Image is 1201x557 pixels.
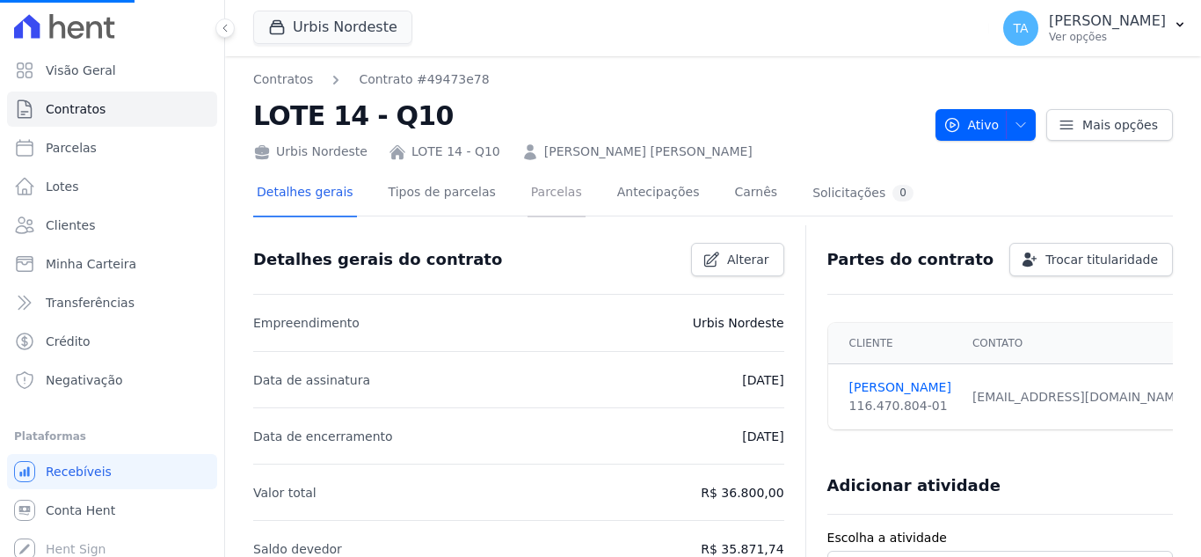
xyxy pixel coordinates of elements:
[253,482,317,503] p: Valor total
[1046,109,1173,141] a: Mais opções
[935,109,1037,141] button: Ativo
[253,312,360,333] p: Empreendimento
[7,454,217,489] a: Recebíveis
[828,323,962,364] th: Cliente
[7,246,217,282] a: Minha Carteira
[46,100,106,118] span: Contratos
[731,171,781,217] a: Carnês
[7,208,217,243] a: Clientes
[7,53,217,88] a: Visão Geral
[411,143,500,161] a: LOTE 14 - Q10
[253,370,370,391] p: Data de assinatura
[253,70,921,89] nav: Breadcrumb
[7,130,217,165] a: Parcelas
[742,370,783,391] p: [DATE]
[46,139,97,157] span: Parcelas
[528,171,586,217] a: Parcelas
[701,482,783,503] p: R$ 36.800,00
[253,143,368,161] div: Urbis Nordeste
[253,70,490,89] nav: Breadcrumb
[253,426,393,447] p: Data de encerramento
[693,312,784,333] p: Urbis Nordeste
[7,324,217,359] a: Crédito
[827,475,1001,496] h3: Adicionar atividade
[46,216,95,234] span: Clientes
[727,251,769,268] span: Alterar
[253,70,313,89] a: Contratos
[46,178,79,195] span: Lotes
[46,371,123,389] span: Negativação
[892,185,913,202] div: 0
[1049,12,1166,30] p: [PERSON_NAME]
[253,11,412,44] button: Urbis Nordeste
[7,363,217,398] a: Negativação
[46,255,136,273] span: Minha Carteira
[1009,243,1173,276] a: Trocar titularidade
[812,185,913,202] div: Solicitações
[1082,116,1158,134] span: Mais opções
[359,70,489,89] a: Contrato #49473e78
[849,397,951,415] div: 116.470.804-01
[809,171,917,217] a: Solicitações0
[46,294,135,311] span: Transferências
[544,143,753,161] a: [PERSON_NAME] [PERSON_NAME]
[7,493,217,528] a: Conta Hent
[46,463,112,480] span: Recebíveis
[46,62,116,79] span: Visão Geral
[1045,251,1158,268] span: Trocar titularidade
[943,109,1000,141] span: Ativo
[253,171,357,217] a: Detalhes gerais
[7,92,217,127] a: Contratos
[46,502,115,519] span: Conta Hent
[253,96,921,136] h2: LOTE 14 - Q10
[614,171,703,217] a: Antecipações
[253,249,502,270] h3: Detalhes gerais do contrato
[691,243,784,276] a: Alterar
[46,333,91,350] span: Crédito
[827,529,1173,547] label: Escolha a atividade
[849,378,951,397] a: [PERSON_NAME]
[1014,22,1029,34] span: TA
[1049,30,1166,44] p: Ver opções
[7,169,217,204] a: Lotes
[742,426,783,447] p: [DATE]
[989,4,1201,53] button: TA [PERSON_NAME] Ver opções
[827,249,994,270] h3: Partes do contrato
[7,285,217,320] a: Transferências
[14,426,210,447] div: Plataformas
[385,171,499,217] a: Tipos de parcelas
